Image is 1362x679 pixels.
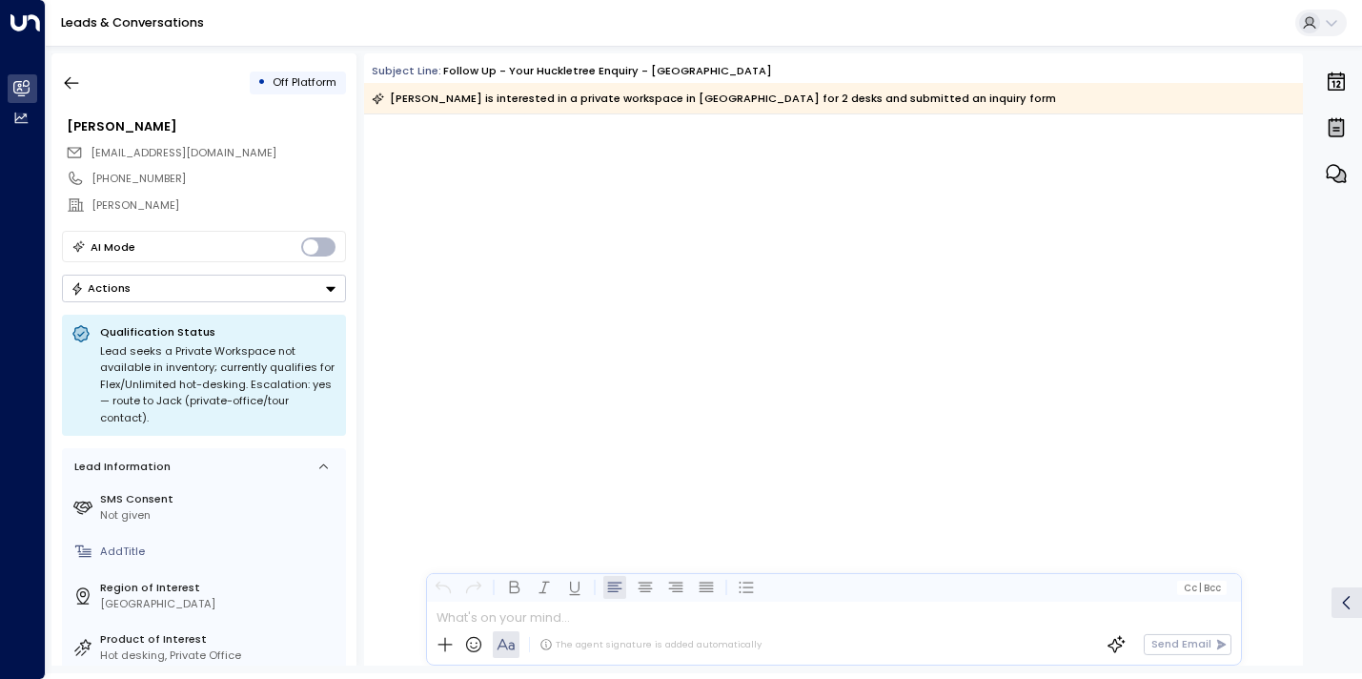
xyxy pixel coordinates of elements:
div: Not given [100,507,339,524]
div: AddTitle [100,544,339,560]
a: Leads & Conversations [61,14,204,31]
label: SMS Consent [100,491,339,507]
div: [PHONE_NUMBER] [91,171,345,187]
span: Off Platform [273,74,336,90]
button: Undo [431,576,454,599]
span: nikgiuliani@gmail.com [91,145,276,161]
div: Actions [71,281,131,295]
div: Lead seeks a Private Workspace not available in inventory; currently qualifies for Flex/Unlimited... [100,343,336,427]
div: [GEOGRAPHIC_DATA] [100,596,339,612]
div: Hot desking, Private Office [100,648,339,664]
div: [PERSON_NAME] [91,197,345,214]
div: AI Mode [91,237,135,257]
span: | [1198,583,1201,593]
div: Lead Information [69,459,171,475]
p: Qualification Status [100,324,336,339]
button: Actions [62,275,346,302]
span: [EMAIL_ADDRESS][DOMAIN_NAME] [91,145,276,160]
span: Cc Bcc [1183,583,1220,593]
div: [PERSON_NAME] [67,117,345,135]
div: Follow up - Your Huckletree Enquiry - [GEOGRAPHIC_DATA] [443,63,772,79]
span: Subject Line: [372,63,441,78]
div: • [257,69,266,96]
div: Button group with a nested menu [62,275,346,302]
div: The agent signature is added automatically [539,638,762,651]
label: Region of Interest [100,580,339,596]
div: [PERSON_NAME] is interested in a private workspace in [GEOGRAPHIC_DATA] for 2 desks and submitted... [372,89,1056,108]
button: Cc|Bcc [1177,581,1227,595]
label: Product of Interest [100,631,339,648]
button: Redo [461,576,484,599]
